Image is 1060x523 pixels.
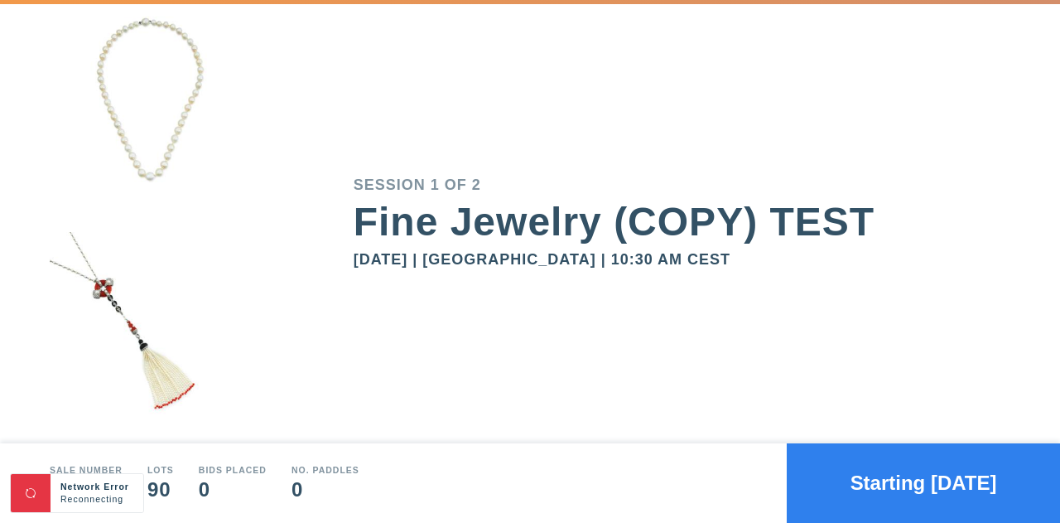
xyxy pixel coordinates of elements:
[354,177,1010,192] div: Session 1 of 2
[787,443,1060,523] button: Starting [DATE]
[60,493,133,506] div: Reconnecting
[60,481,133,493] div: Network Error
[291,480,359,500] div: 0
[199,480,267,500] div: 0
[291,467,359,476] div: No. Paddles
[50,232,248,464] img: small
[354,202,1010,242] div: Fine Jewelry (COPY) TEST
[50,467,123,476] div: Sale number
[147,480,174,500] div: 90
[199,467,267,476] div: Bids Placed
[354,252,1010,267] div: [DATE] | [GEOGRAPHIC_DATA] | 10:30 AM CEST
[147,467,174,476] div: Lots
